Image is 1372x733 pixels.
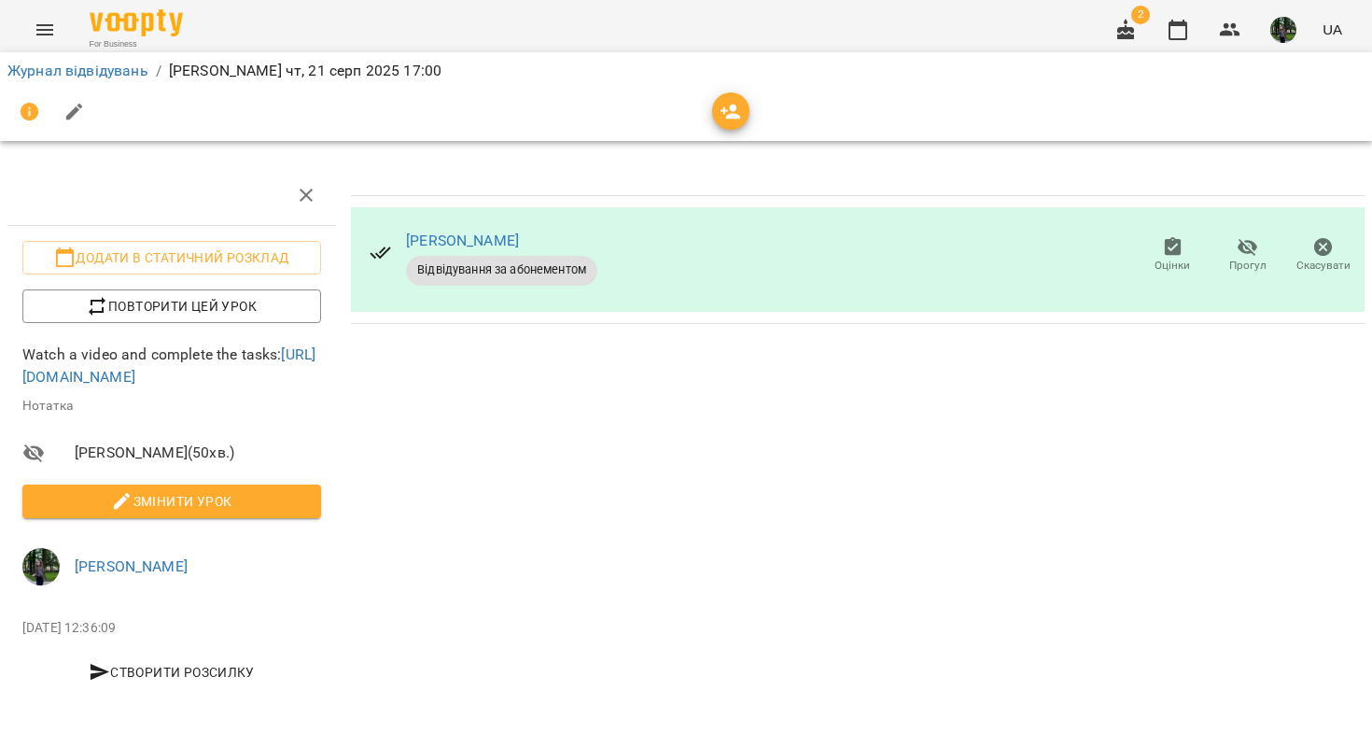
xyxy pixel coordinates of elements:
span: 2 [1131,6,1150,24]
img: Voopty Logo [90,9,183,36]
span: Повторити цей урок [37,295,306,317]
p: Нотатка [22,397,321,416]
button: Змінити урок [22,485,321,518]
button: Створити розсилку [22,655,321,689]
li: / [156,60,161,82]
span: [PERSON_NAME] ( 50 хв. ) [75,442,321,464]
p: Watch a video and complete the tasks: [22,344,321,388]
a: [PERSON_NAME] [406,232,519,249]
a: Журнал відвідувань [7,62,148,79]
button: Оцінки [1135,230,1211,282]
span: UA [1323,20,1342,39]
span: Оцінки [1155,258,1190,274]
img: 295700936d15feefccb57b2eaa6bd343.jpg [22,548,60,585]
button: Додати в статичний розклад [22,241,321,275]
span: Відвідування за абонементом [406,261,597,278]
span: For Business [90,38,183,50]
span: Змінити урок [37,490,306,513]
button: Menu [22,7,67,52]
span: Додати в статичний розклад [37,247,306,269]
a: [URL][DOMAIN_NAME] [22,345,315,386]
span: Прогул [1229,258,1267,274]
button: Скасувати [1285,230,1361,282]
button: UA [1315,12,1350,47]
span: Створити розсилку [30,661,314,684]
button: Повторити цей урок [22,289,321,323]
button: Прогул [1211,230,1286,282]
img: 295700936d15feefccb57b2eaa6bd343.jpg [1270,17,1296,43]
nav: breadcrumb [7,60,1365,82]
p: [DATE] 12:36:09 [22,619,321,638]
p: [PERSON_NAME] чт, 21 серп 2025 17:00 [169,60,441,82]
span: Скасувати [1296,258,1351,274]
a: [PERSON_NAME] [75,557,188,575]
